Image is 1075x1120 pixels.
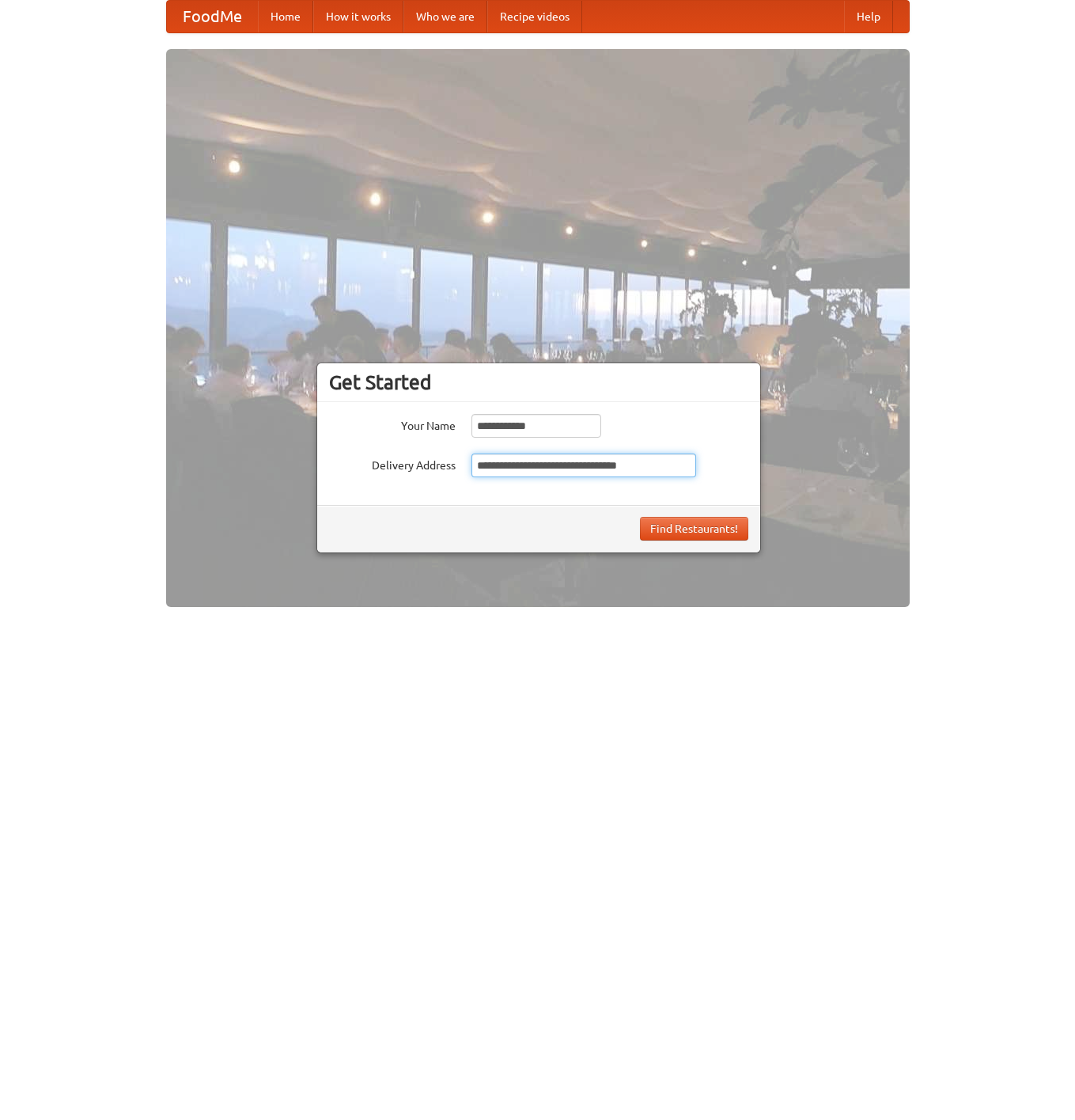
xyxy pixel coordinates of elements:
label: Delivery Address [329,454,456,473]
label: Your Name [329,414,456,434]
a: How it works [313,1,403,32]
a: Help [844,1,893,32]
h3: Get Started [329,370,748,394]
a: Who we are [403,1,487,32]
a: Home [258,1,313,32]
a: FoodMe [167,1,258,32]
a: Recipe videos [487,1,582,32]
button: Find Restaurants! [640,517,748,541]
